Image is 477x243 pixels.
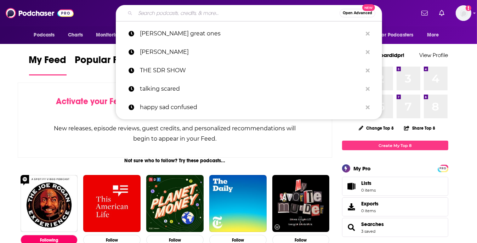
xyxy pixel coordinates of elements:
[116,24,382,43] a: [PERSON_NAME] great ones
[342,218,448,237] span: Searches
[96,30,121,40] span: Monitoring
[404,121,436,135] button: Share Top 8
[18,158,333,164] div: Not sure who to follow? Try these podcasts...
[345,181,359,191] span: Lists
[375,28,424,42] button: open menu
[116,80,382,98] a: talking scared
[29,54,67,75] a: My Feed
[116,5,382,21] div: Search podcasts, credits, & more...
[362,221,384,227] a: Searches
[140,61,362,80] p: THE SDR SHOW
[456,5,471,21] img: User Profile
[362,180,372,186] span: Lists
[56,96,129,107] span: Activate your Feed
[140,43,362,61] p: dan harris
[29,54,67,70] span: My Feed
[75,54,135,75] a: Popular Feed
[342,177,448,196] a: Lists
[345,222,359,232] a: Searches
[209,175,267,232] img: The Daily
[436,7,447,19] a: Show notifications dropdown
[140,24,362,43] p: Susie Abromeit great ones
[29,28,64,42] button: open menu
[340,9,375,17] button: Open AdvancedNew
[116,98,382,117] a: happy sad confused
[83,175,141,232] img: This American Life
[422,28,448,42] button: open menu
[427,30,439,40] span: More
[362,229,376,234] a: 3 saved
[362,4,375,11] span: New
[380,30,414,40] span: For Podcasters
[146,175,204,232] img: Planet Money
[342,141,448,150] a: Create My Top 8
[362,200,379,207] span: Exports
[116,43,382,61] a: [PERSON_NAME]
[68,30,83,40] span: Charts
[362,208,379,213] span: 0 items
[53,123,297,144] div: New releases, episode reviews, guest credits, and personalized recommendations will begin to appe...
[75,54,135,70] span: Popular Feed
[354,165,371,172] div: My Pro
[53,96,297,117] div: by following Podcasts, Creators, Lists, and other Users!
[345,202,359,212] span: Exports
[34,30,55,40] span: Podcasts
[439,166,447,171] span: PRO
[342,197,448,216] a: Exports
[116,61,382,80] a: THE SDR SHOW
[63,28,87,42] a: Charts
[135,7,340,19] input: Search podcasts, credits, & more...
[362,180,376,186] span: Lists
[456,5,471,21] span: Logged in as shubbardidpr
[439,165,447,171] a: PRO
[272,175,330,232] img: My Favorite Murder with Karen Kilgariff and Georgia Hardstark
[456,5,471,21] button: Show profile menu
[466,5,471,11] svg: Add a profile image
[420,52,448,58] a: View Profile
[91,28,130,42] button: open menu
[21,175,78,232] img: The Joe Rogan Experience
[140,98,362,117] p: happy sad confused
[140,80,362,98] p: talking scared
[362,188,376,193] span: 0 items
[343,11,372,15] span: Open Advanced
[6,6,74,20] img: Podchaser - Follow, Share and Rate Podcasts
[354,124,398,132] button: Change Top 8
[419,7,431,19] a: Show notifications dropdown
